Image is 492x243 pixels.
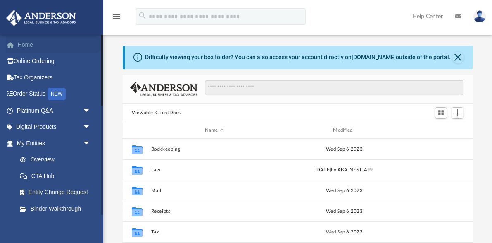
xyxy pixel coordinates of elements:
button: Bookkeeping [151,147,278,152]
a: Digital Productsarrow_drop_down [6,119,103,135]
div: Wed Sep 6 2023 [281,187,407,195]
a: CTA Hub [12,168,103,184]
div: Wed Sep 6 2023 [281,229,407,236]
img: User Pic [473,10,486,22]
i: search [138,11,147,20]
a: My Entitiesarrow_drop_down [6,135,103,152]
a: Overview [12,152,103,168]
button: Switch to Grid View [435,107,447,119]
a: Tax Organizers [6,69,103,86]
div: [DATE] by ABA_NEST_APP [281,166,407,174]
div: Modified [281,127,408,134]
a: Binder Walkthrough [12,200,103,217]
a: Home [6,36,103,53]
a: menu [112,16,121,22]
span: arrow_drop_down [83,102,99,119]
div: NEW [48,88,66,100]
span: arrow_drop_down [83,135,99,152]
button: Tax [151,229,278,235]
button: Receipts [151,209,278,214]
button: Mail [151,188,278,193]
button: Add [452,107,464,119]
a: Entity Change Request [12,184,103,201]
div: id [411,127,469,134]
a: Platinum Q&Aarrow_drop_down [6,102,103,119]
i: menu [112,12,121,22]
a: Online Ordering [6,53,103,70]
button: Law [151,167,278,173]
div: Name [151,127,278,134]
button: Viewable-ClientDocs [132,109,181,117]
span: arrow_drop_down [83,119,99,136]
input: Search files and folders [205,80,463,96]
a: Order StatusNEW [6,86,103,103]
div: Wed Sep 6 2023 [281,146,407,153]
img: Anderson Advisors Platinum Portal [4,10,78,26]
div: Difficulty viewing your box folder? You can also access your account directly on outside of the p... [145,53,451,62]
div: Wed Sep 6 2023 [281,208,407,215]
a: [DOMAIN_NAME] [352,54,396,60]
button: Close [452,52,464,63]
div: id [126,127,147,134]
